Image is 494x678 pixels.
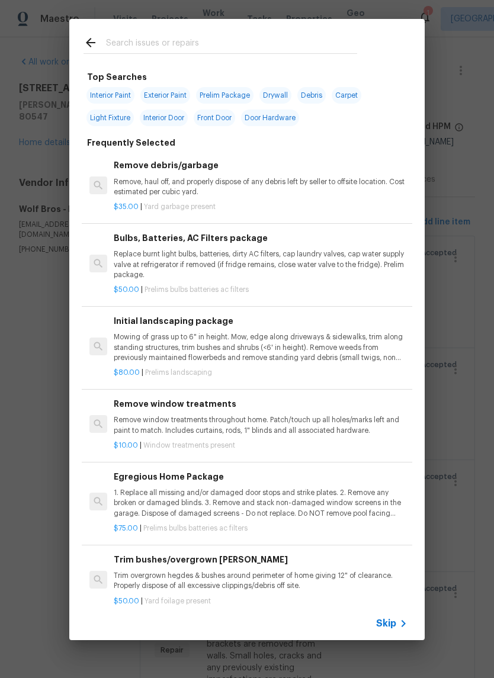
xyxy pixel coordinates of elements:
p: | [114,441,408,451]
input: Search issues or repairs [106,36,357,53]
h6: Top Searches [87,70,147,83]
span: Interior Door [140,110,188,126]
h6: Bulbs, Batteries, AC Filters package [114,232,408,245]
span: Interior Paint [86,87,134,104]
span: $75.00 [114,525,138,532]
span: Prelims bulbs batteries ac filters [145,286,249,293]
span: Prelims landscaping [145,369,212,376]
span: Window treatments present [143,442,235,449]
span: Prelim Package [196,87,254,104]
p: Replace burnt light bulbs, batteries, dirty AC filters, cap laundry valves, cap water supply valv... [114,249,408,279]
p: | [114,596,408,606]
h6: Egregious Home Package [114,470,408,483]
span: Front Door [194,110,235,126]
span: Yard foilage present [145,597,211,605]
p: | [114,368,408,378]
h6: Initial landscaping package [114,314,408,327]
h6: Remove window treatments [114,397,408,410]
p: | [114,202,408,212]
span: $80.00 [114,369,140,376]
span: Door Hardware [241,110,299,126]
p: | [114,285,408,295]
h6: Frequently Selected [87,136,175,149]
h6: Remove debris/garbage [114,159,408,172]
span: Drywall [259,87,291,104]
p: Trim overgrown hegdes & bushes around perimeter of home giving 12" of clearance. Properly dispose... [114,571,408,591]
span: Prelims bulbs batteries ac filters [143,525,248,532]
span: Yard garbage present [144,203,216,210]
h6: Trim bushes/overgrown [PERSON_NAME] [114,553,408,566]
span: Exterior Paint [140,87,190,104]
span: $35.00 [114,203,139,210]
p: | [114,523,408,534]
p: 1. Replace all missing and/or damaged door stops and strike plates. 2. Remove any broken or damag... [114,488,408,518]
span: Carpet [332,87,361,104]
span: Light Fixture [86,110,134,126]
p: Remove window treatments throughout home. Patch/touch up all holes/marks left and paint to match.... [114,415,408,435]
span: Skip [376,618,396,629]
span: $10.00 [114,442,138,449]
span: $50.00 [114,597,139,605]
p: Mowing of grass up to 6" in height. Mow, edge along driveways & sidewalks, trim along standing st... [114,332,408,362]
p: Remove, haul off, and properly dispose of any debris left by seller to offsite location. Cost est... [114,177,408,197]
span: Debris [297,87,326,104]
span: $50.00 [114,286,139,293]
